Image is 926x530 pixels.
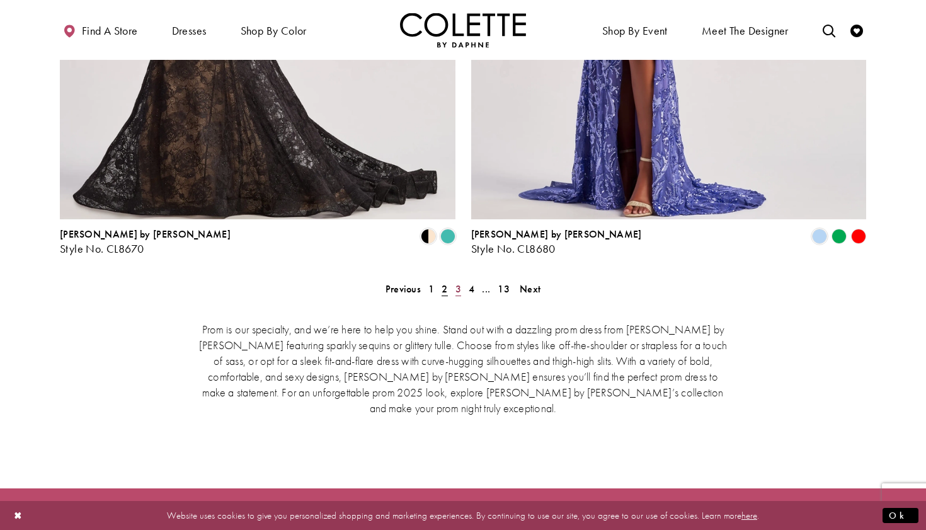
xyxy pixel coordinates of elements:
a: Visit Home Page [400,13,526,47]
a: Toggle search [820,13,838,47]
a: 3 [452,280,465,298]
span: Style No. CL8670 [60,241,144,256]
button: Close Dialog [8,504,29,526]
span: 3 [455,282,461,296]
span: Shop by color [241,25,307,37]
span: 13 [498,282,510,296]
a: here [741,509,757,521]
span: Dresses [169,13,210,47]
i: Black/Nude [421,229,436,244]
a: Check Wishlist [847,13,866,47]
div: Colette by Daphne Style No. CL8670 [60,229,231,255]
a: Find a store [60,13,140,47]
a: 4 [465,280,478,298]
img: Colette by Daphne [400,13,526,47]
div: Colette by Daphne Style No. CL8680 [471,229,642,255]
i: Emerald [832,229,847,244]
a: ... [478,280,494,298]
i: Red [851,229,866,244]
span: Shop By Event [602,25,668,37]
span: [PERSON_NAME] by [PERSON_NAME] [471,228,642,241]
span: Style No. CL8680 [471,241,556,256]
a: Prev Page [382,280,425,298]
a: 13 [494,280,513,298]
span: Previous [386,282,421,296]
a: 1 [425,280,438,298]
span: 1 [428,282,434,296]
span: Meet the designer [702,25,789,37]
span: Next [520,282,540,296]
span: Shop By Event [599,13,671,47]
span: Shop by color [237,13,310,47]
p: Prom is our specialty, and we’re here to help you shine. Stand out with a dazzling prom dress fro... [195,321,731,416]
a: Meet the designer [699,13,792,47]
span: Find a store [82,25,138,37]
span: ... [482,282,490,296]
a: Next Page [516,280,544,298]
i: Periwinkle [812,229,827,244]
i: Turquoise [440,229,455,244]
button: Submit Dialog [883,507,918,523]
span: 4 [469,282,474,296]
span: Dresses [172,25,207,37]
span: 2 [442,282,447,296]
span: Current page [438,280,451,298]
span: [PERSON_NAME] by [PERSON_NAME] [60,228,231,241]
p: Website uses cookies to give you personalized shopping and marketing experiences. By continuing t... [91,507,835,524]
